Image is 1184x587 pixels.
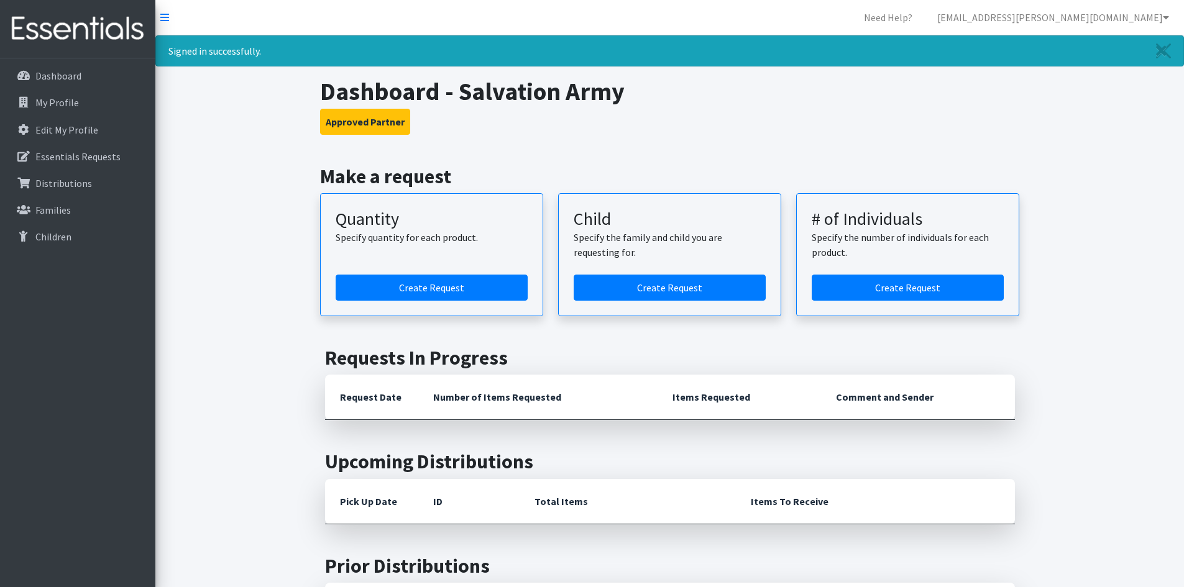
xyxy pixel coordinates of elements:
[854,5,922,30] a: Need Help?
[35,124,98,136] p: Edit My Profile
[812,230,1004,260] p: Specify the number of individuals for each product.
[336,275,528,301] a: Create a request by quantity
[658,375,821,420] th: Items Requested
[5,63,150,88] a: Dashboard
[5,171,150,196] a: Distributions
[320,165,1019,188] h2: Make a request
[418,479,520,524] th: ID
[35,204,71,216] p: Families
[155,35,1184,66] div: Signed in successfully.
[336,230,528,245] p: Specify quantity for each product.
[35,96,79,109] p: My Profile
[5,117,150,142] a: Edit My Profile
[418,375,658,420] th: Number of Items Requested
[35,70,81,82] p: Dashboard
[320,109,410,135] button: Approved Partner
[927,5,1179,30] a: [EMAIL_ADDRESS][PERSON_NAME][DOMAIN_NAME]
[325,450,1015,473] h2: Upcoming Distributions
[821,375,1014,420] th: Comment and Sender
[574,209,766,230] h3: Child
[812,209,1004,230] h3: # of Individuals
[520,479,736,524] th: Total Items
[325,346,1015,370] h2: Requests In Progress
[35,230,71,243] p: Children
[5,90,150,115] a: My Profile
[336,209,528,230] h3: Quantity
[5,224,150,249] a: Children
[35,177,92,189] p: Distributions
[1144,36,1183,66] a: Close
[5,198,150,222] a: Families
[736,479,1015,524] th: Items To Receive
[320,76,1019,106] h1: Dashboard - Salvation Army
[5,8,150,50] img: HumanEssentials
[812,275,1004,301] a: Create a request by number of individuals
[325,554,1015,578] h2: Prior Distributions
[5,144,150,169] a: Essentials Requests
[325,479,418,524] th: Pick Up Date
[325,375,418,420] th: Request Date
[574,230,766,260] p: Specify the family and child you are requesting for.
[35,150,121,163] p: Essentials Requests
[574,275,766,301] a: Create a request for a child or family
